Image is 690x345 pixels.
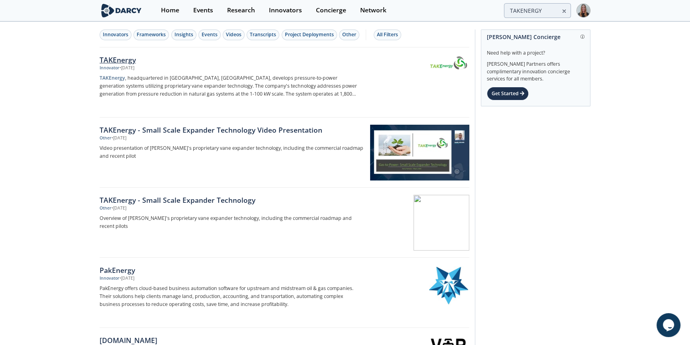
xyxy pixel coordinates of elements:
[198,29,221,40] button: Events
[227,7,255,14] div: Research
[103,31,128,38] div: Innovators
[100,284,363,308] p: PakEnergy offers cloud-based business automation software for upstream and midstream oil & gas co...
[285,31,334,38] div: Project Deployments
[223,29,245,40] button: Videos
[576,4,590,18] img: Profile
[374,29,401,40] button: All Filters
[100,118,469,188] a: TAKEnergy - Small Scale Expander Technology Video Presentation Other •[DATE] Video presentation o...
[316,7,346,14] div: Concierge
[100,188,469,258] a: TAKEnergy - Small Scale Expander Technology Other •[DATE] Overview of [PERSON_NAME]'s proprietary...
[112,135,126,141] div: • [DATE]
[580,35,585,39] img: information.svg
[487,30,584,44] div: [PERSON_NAME] Concierge
[100,275,120,282] div: Innovator
[504,3,571,18] input: Advanced Search
[360,7,386,14] div: Network
[174,31,193,38] div: Insights
[100,135,112,141] div: Other
[161,7,179,14] div: Home
[487,57,584,83] div: [PERSON_NAME] Partners offers complimentary innovation concierge services for all members.
[100,65,120,71] div: Innovator
[429,56,468,70] img: TAKEnergy
[120,275,134,282] div: • [DATE]
[226,31,241,38] div: Videos
[100,47,469,118] a: TAKEnergy Innovator •[DATE] TAKEnergy, headquartered in [GEOGRAPHIC_DATA], [GEOGRAPHIC_DATA], dev...
[377,31,398,38] div: All Filters
[202,31,218,38] div: Events
[171,29,196,40] button: Insights
[100,125,363,135] div: TAKEnergy - Small Scale Expander Technology Video Presentation
[100,214,363,230] p: Overview of [PERSON_NAME]'s proprietary vane expander technology, including the commercial roadma...
[487,44,584,57] div: Need help with a project?
[100,265,363,275] div: PakEnergy
[137,31,166,38] div: Frameworks
[193,7,213,14] div: Events
[100,74,125,81] strong: TAKEnergy
[100,195,363,205] div: TAKEnergy - Small Scale Expander Technology
[247,29,279,40] button: Transcripts
[100,4,143,18] img: logo-wide.svg
[112,205,126,212] div: • [DATE]
[250,31,276,38] div: Transcripts
[100,205,112,212] div: Other
[657,313,682,337] iframe: chat widget
[133,29,169,40] button: Frameworks
[100,74,363,98] p: , headquartered in [GEOGRAPHIC_DATA], [GEOGRAPHIC_DATA], develops pressure-to-power generation sy...
[339,29,359,40] button: Other
[100,144,363,160] p: Video presentation of [PERSON_NAME]'s proprietary vane expander technology, including the commerc...
[342,31,356,38] div: Other
[282,29,337,40] button: Project Deployments
[100,29,131,40] button: Innovators
[269,7,302,14] div: Innovators
[487,87,529,100] div: Get Started
[429,266,468,305] img: PakEnergy
[100,55,363,65] div: TAKEnergy
[120,65,134,71] div: • [DATE]
[100,258,469,328] a: PakEnergy Innovator •[DATE] PakEnergy offers cloud-based business automation software for upstrea...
